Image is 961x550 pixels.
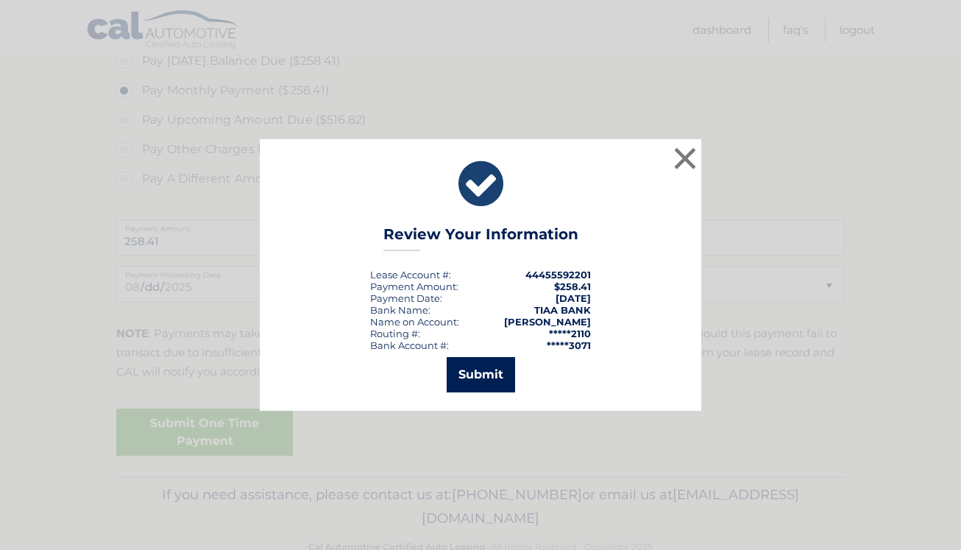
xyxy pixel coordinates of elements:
[670,144,700,173] button: ×
[370,328,420,339] div: Routing #:
[370,339,449,351] div: Bank Account #:
[504,316,591,328] strong: [PERSON_NAME]
[370,281,458,292] div: Payment Amount:
[370,316,459,328] div: Name on Account:
[370,304,430,316] div: Bank Name:
[447,357,515,392] button: Submit
[383,225,578,251] h3: Review Your Information
[370,292,442,304] div: :
[370,269,451,281] div: Lease Account #:
[370,292,440,304] span: Payment Date
[554,281,591,292] span: $258.41
[525,269,591,281] strong: 44455592201
[534,304,591,316] strong: TIAA BANK
[556,292,591,304] span: [DATE]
